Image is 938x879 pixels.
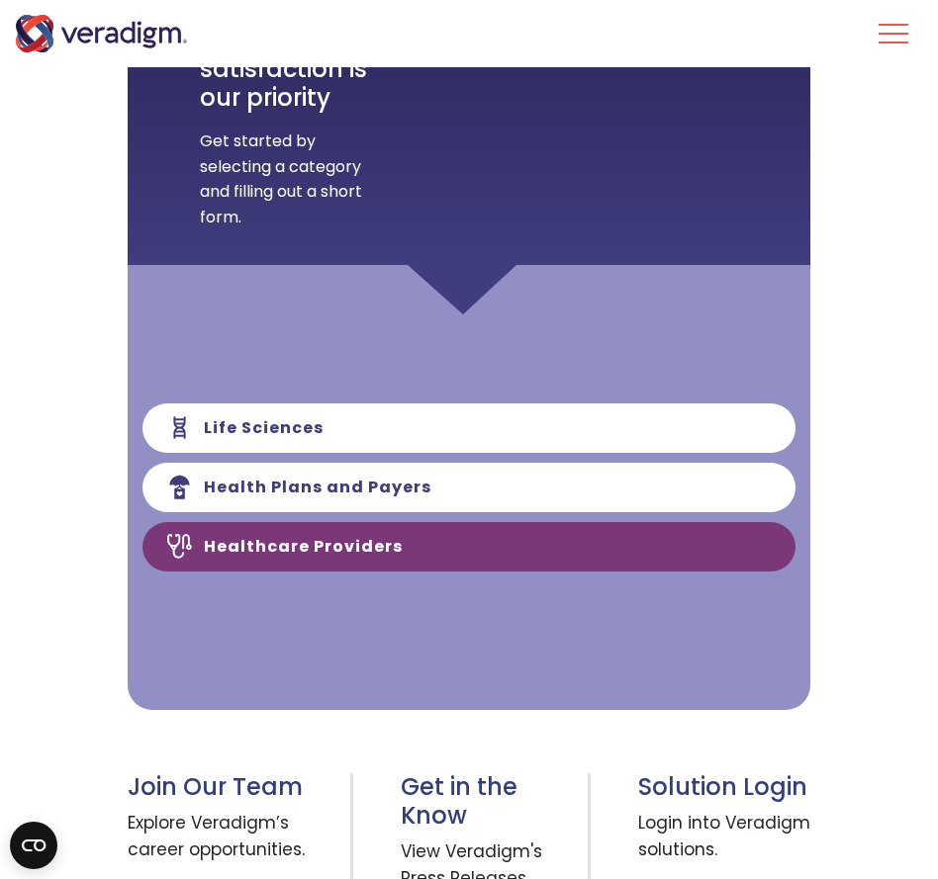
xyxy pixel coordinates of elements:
button: Open CMP widget [10,822,57,869]
h3: Solution Login [638,773,810,802]
h3: Your satisfaction is our priority [200,28,403,113]
h3: Get in the Know [401,773,573,831]
button: Toggle Navigation Menu [879,8,908,59]
span: Get started by selecting a category and filling out a short form. [200,129,363,229]
h3: Join Our Team [128,773,335,802]
span: Login into Veradigm solutions. [638,802,810,873]
span: Explore Veradigm’s career opportunities. [128,802,335,873]
img: Veradigm logo [15,15,188,52]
